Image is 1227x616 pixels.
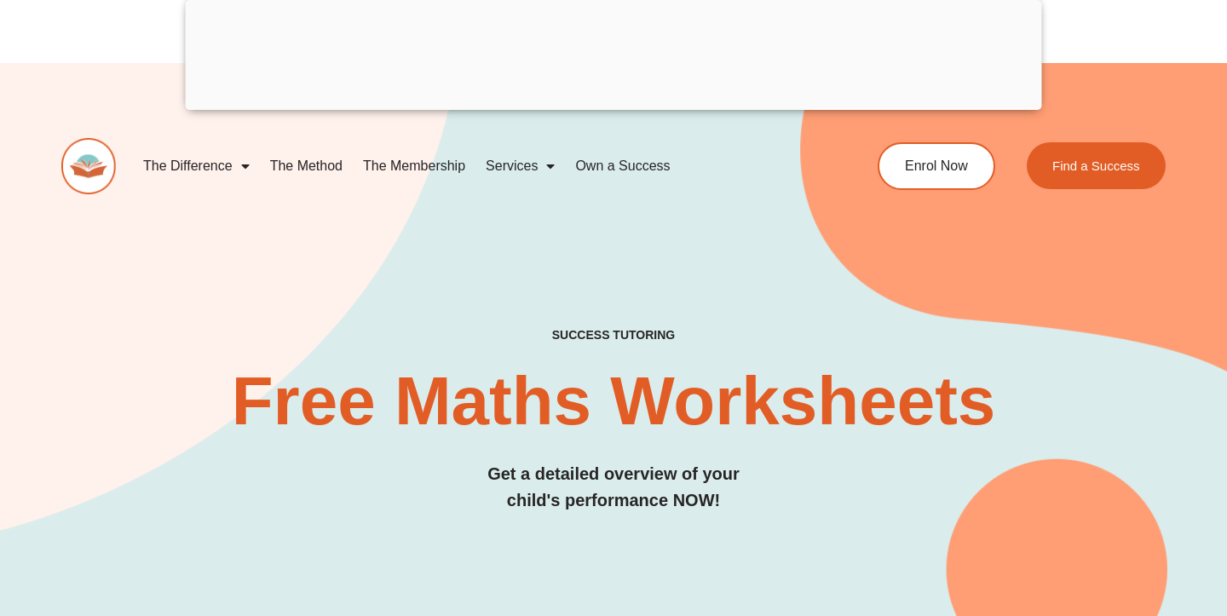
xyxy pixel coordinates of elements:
[61,328,1166,343] h4: SUCCESS TUTORING​
[260,147,353,186] a: The Method
[935,423,1227,616] iframe: Chat Widget
[1027,142,1166,189] a: Find a Success
[878,142,995,190] a: Enrol Now
[565,147,680,186] a: Own a Success
[475,147,565,186] a: Services
[61,367,1166,435] h2: Free Maths Worksheets​
[1052,159,1140,172] span: Find a Success
[905,159,968,173] span: Enrol Now
[133,147,815,186] nav: Menu
[353,147,475,186] a: The Membership
[133,147,260,186] a: The Difference
[61,461,1166,514] h3: Get a detailed overview of your child's performance NOW!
